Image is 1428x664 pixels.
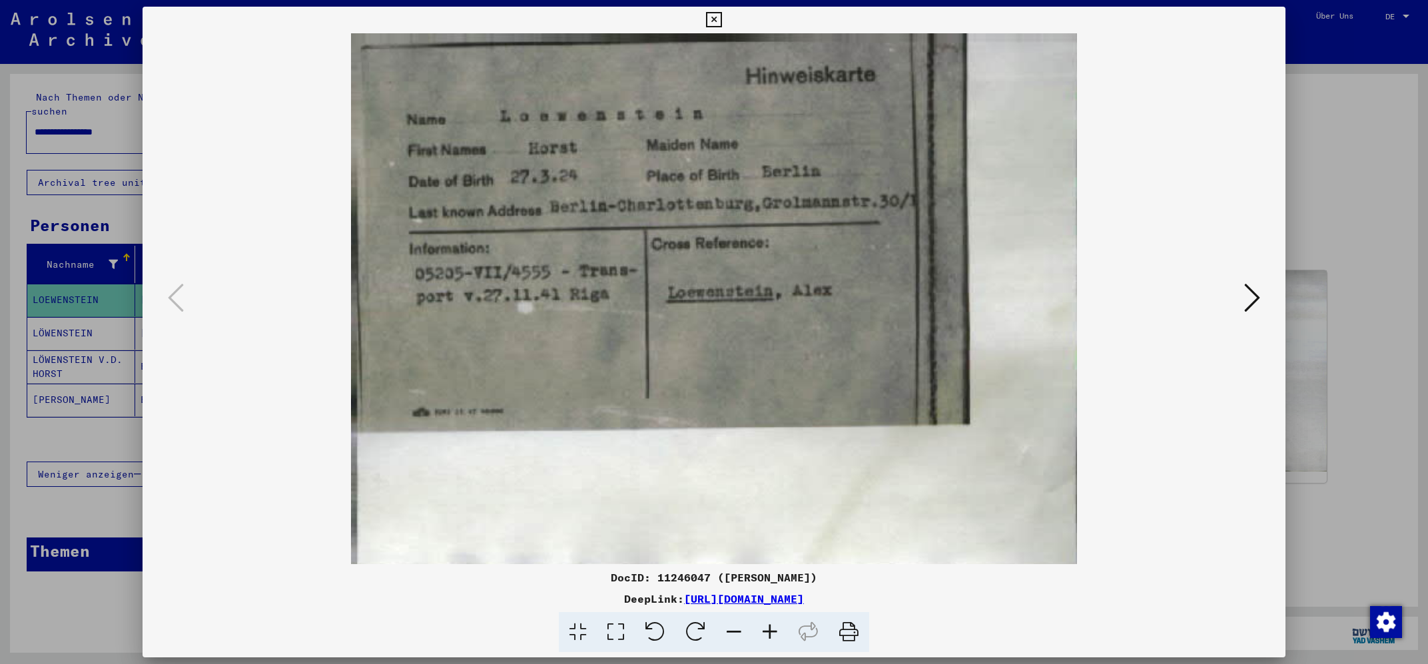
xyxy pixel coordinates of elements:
a: [URL][DOMAIN_NAME] [684,592,804,605]
img: Zustimmung ändern [1370,606,1402,638]
div: DeepLink: [143,591,1285,607]
img: 001.jpg [188,33,1240,564]
div: DocID: 11246047 ([PERSON_NAME]) [143,569,1285,585]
